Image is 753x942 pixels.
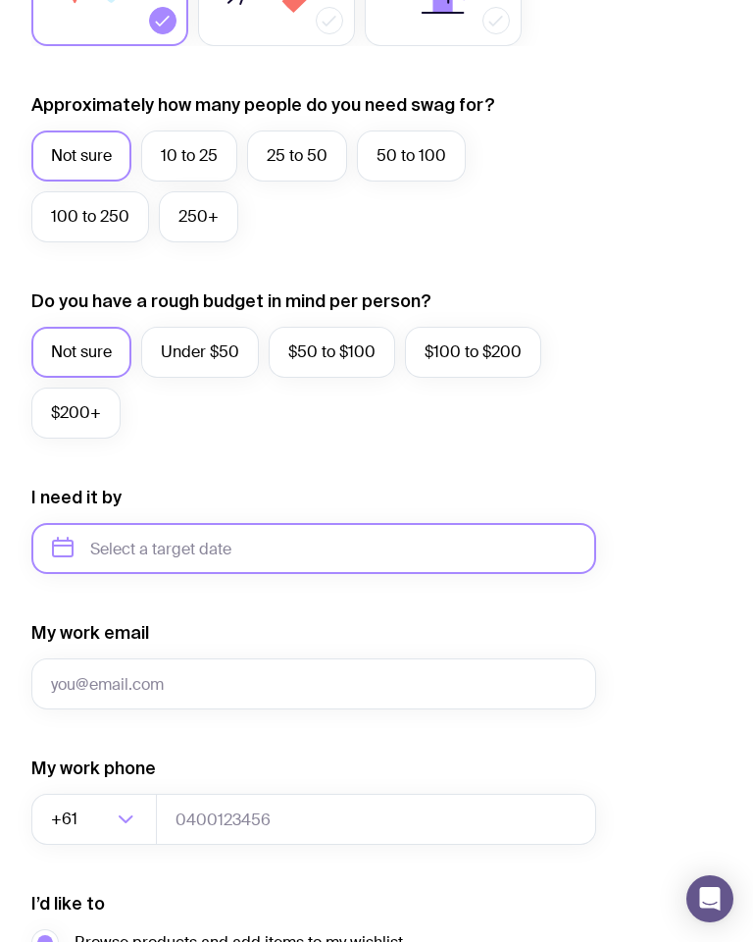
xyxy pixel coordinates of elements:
label: Not sure [31,327,131,378]
label: I need it by [31,486,122,509]
label: Under $50 [141,327,259,378]
input: you@email.com [31,658,596,709]
div: Search for option [31,794,157,845]
label: Approximately how many people do you need swag for? [31,93,495,117]
label: 10 to 25 [141,131,237,182]
label: My work email [31,621,149,645]
label: I’d like to [31,892,105,916]
label: 100 to 250 [31,191,149,242]
label: 25 to 50 [247,131,347,182]
label: 250+ [159,191,238,242]
label: $200+ [31,388,121,439]
label: $100 to $200 [405,327,541,378]
label: $50 to $100 [269,327,395,378]
input: Select a target date [31,523,596,574]
div: Open Intercom Messenger [686,875,733,922]
label: My work phone [31,757,156,780]
input: 0400123456 [156,794,596,845]
label: 50 to 100 [357,131,466,182]
input: Search for option [81,794,112,845]
label: Do you have a rough budget in mind per person? [31,289,431,313]
span: +61 [51,794,81,845]
label: Not sure [31,131,131,182]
